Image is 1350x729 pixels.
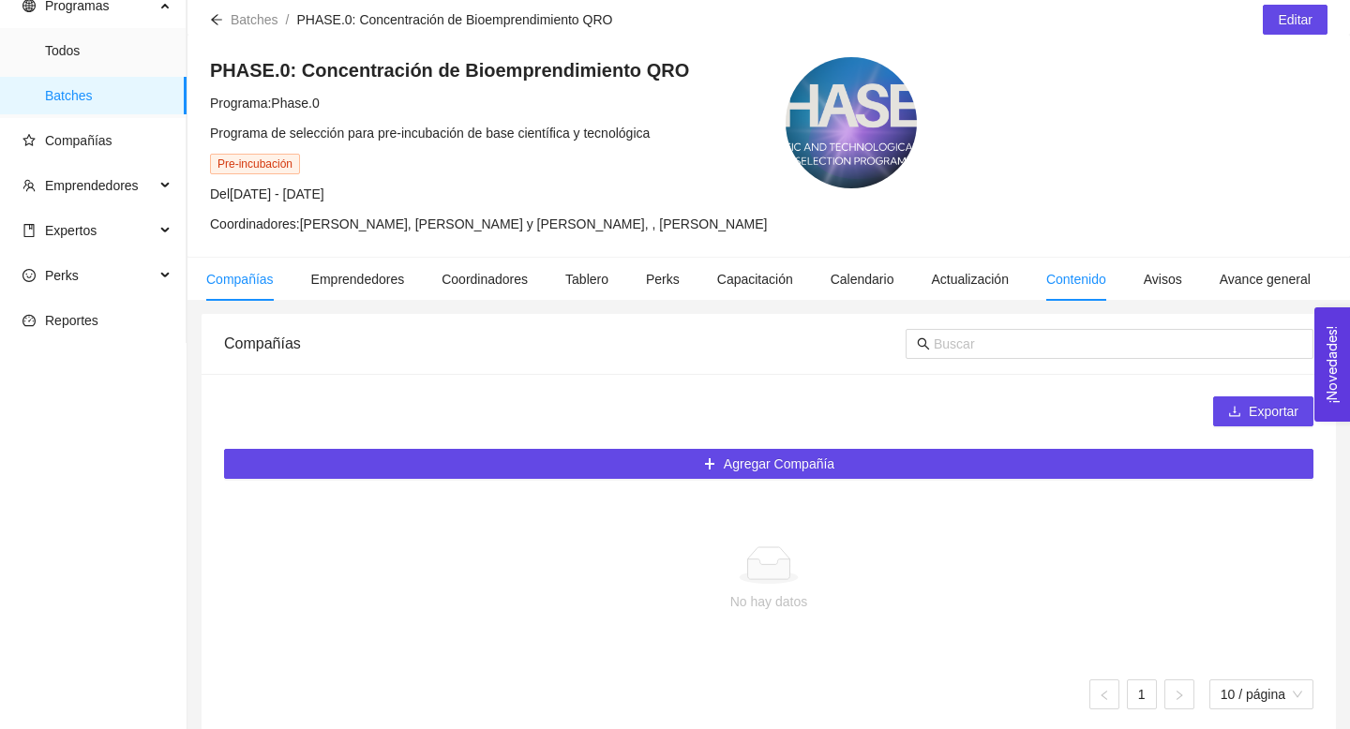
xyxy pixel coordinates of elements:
[1127,679,1157,709] li: 1
[442,272,528,287] span: Coordinadores
[1220,272,1311,287] span: Avance general
[1089,679,1119,709] li: Página anterior
[1228,405,1241,420] span: download
[717,272,793,287] span: Capacitación
[1164,679,1194,709] li: Página siguiente
[1099,690,1110,701] span: left
[231,12,278,27] span: Batches
[210,186,324,201] span: Del [DATE] - [DATE]
[45,223,97,238] span: Expertos
[311,272,405,287] span: Emprendedores
[1263,5,1327,35] button: Editar
[45,313,98,328] span: Reportes
[22,134,36,147] span: star
[1249,401,1298,422] span: Exportar
[831,272,894,287] span: Calendario
[1278,9,1312,30] span: Editar
[1213,396,1313,426] button: downloadExportar
[22,269,36,282] span: smile
[1314,307,1350,422] button: Open Feedback Widget
[1209,679,1313,709] div: tamaño de página
[45,268,79,283] span: Perks
[296,12,612,27] span: PHASE.0: Concentración de Bioemprendimiento QRO
[210,126,650,141] span: Programa de selección para pre-incubación de base científica y tecnológica
[1089,679,1119,709] button: left
[210,57,767,83] h4: PHASE.0: Concentración de Bioemprendimiento QRO
[917,337,930,350] span: search
[1221,680,1302,708] span: 10 / página
[224,449,1313,479] button: plusAgregar Compañía
[286,12,290,27] span: /
[224,317,906,370] div: Compañías
[1144,272,1182,287] span: Avisos
[45,178,139,193] span: Emprendedores
[1164,679,1194,709] button: right
[1128,680,1156,708] a: 1
[1174,690,1185,701] span: right
[22,314,36,327] span: dashboard
[724,454,834,474] span: Agregar Compañía
[1046,272,1106,287] span: Contenido
[565,272,608,287] span: Tablero
[206,272,274,287] span: Compañías
[45,133,112,148] span: Compañías
[45,77,172,114] span: Batches
[45,32,172,69] span: Todos
[210,154,300,174] span: Pre-incubación
[646,272,680,287] span: Perks
[22,179,36,192] span: team
[22,224,36,237] span: book
[934,334,1302,354] input: Buscar
[210,13,223,26] span: arrow-left
[210,216,767,231] span: Coordinadores: [PERSON_NAME], [PERSON_NAME] y [PERSON_NAME], , [PERSON_NAME]
[931,272,1009,287] span: Actualización
[239,591,1298,612] div: No hay datos
[703,457,716,472] span: plus
[210,96,320,111] span: Programa: Phase.0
